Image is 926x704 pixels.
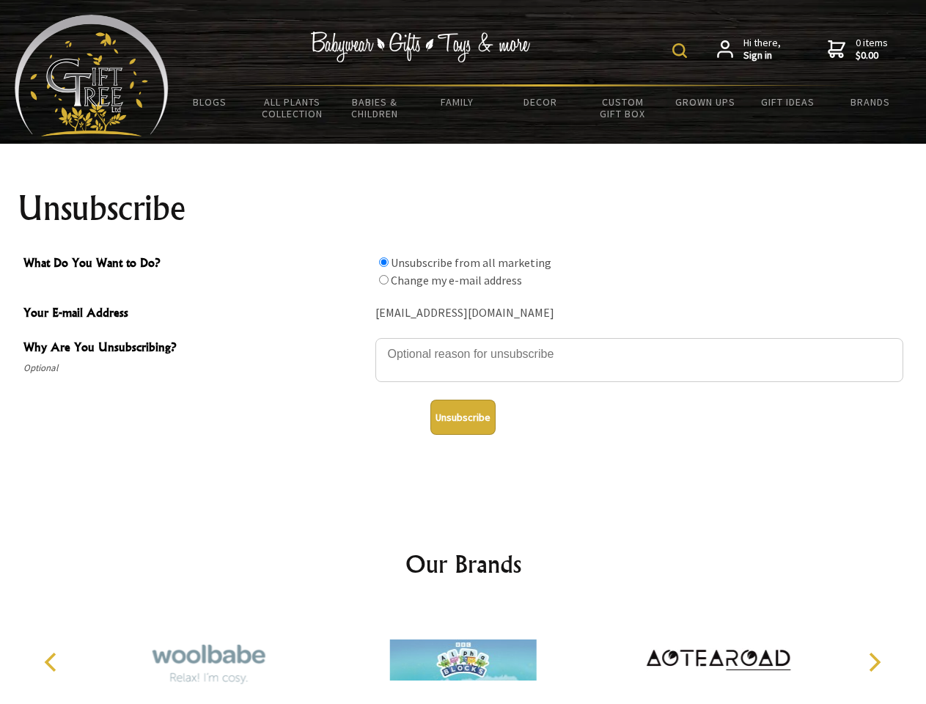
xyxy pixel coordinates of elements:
div: [EMAIL_ADDRESS][DOMAIN_NAME] [375,302,903,325]
a: Family [416,87,499,117]
button: Previous [37,646,69,678]
a: Grown Ups [664,87,746,117]
strong: Sign in [743,49,781,62]
span: Hi there, [743,37,781,62]
a: All Plants Collection [251,87,334,129]
button: Unsubscribe [430,400,496,435]
input: What Do You Want to Do? [379,275,389,285]
span: What Do You Want to Do? [23,254,368,275]
a: 0 items$0.00 [828,37,888,62]
a: BLOGS [169,87,251,117]
label: Change my e-mail address [391,273,522,287]
a: Custom Gift Box [581,87,664,129]
strong: $0.00 [856,49,888,62]
h2: Our Brands [29,546,897,582]
span: 0 items [856,36,888,62]
h1: Unsubscribe [18,191,909,226]
span: Your E-mail Address [23,304,368,325]
span: Why Are You Unsubscribing? [23,338,368,359]
textarea: Why Are You Unsubscribing? [375,338,903,382]
label: Unsubscribe from all marketing [391,255,551,270]
img: Babywear - Gifts - Toys & more [311,32,531,62]
img: Babyware - Gifts - Toys and more... [15,15,169,136]
span: Optional [23,359,368,377]
button: Next [858,646,890,678]
img: product search [672,43,687,58]
a: Brands [829,87,912,117]
a: Babies & Children [334,87,416,129]
input: What Do You Want to Do? [379,257,389,267]
a: Gift Ideas [746,87,829,117]
a: Hi there,Sign in [717,37,781,62]
a: Decor [499,87,581,117]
